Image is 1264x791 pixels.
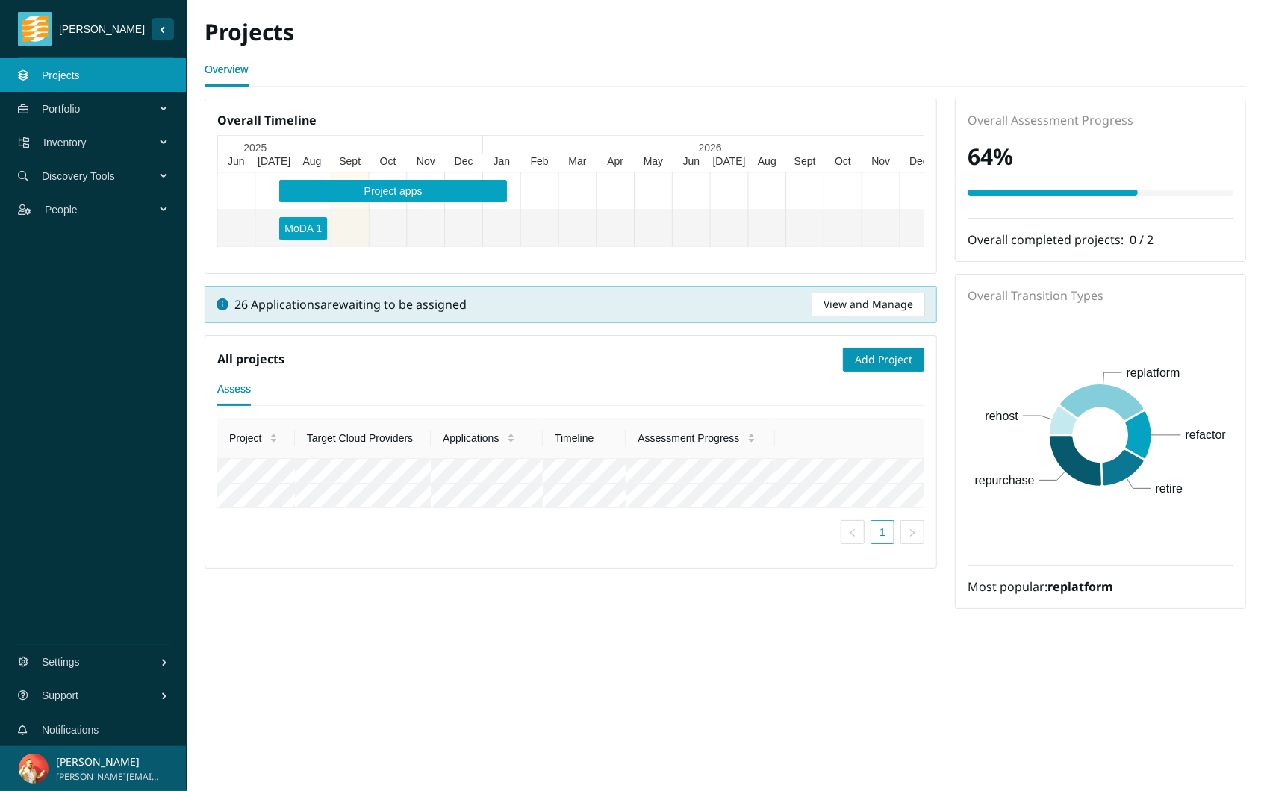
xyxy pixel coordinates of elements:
[205,54,248,84] a: Overview
[1127,366,1180,379] text: replatform
[968,231,1130,248] span: Overall completed projects:
[812,293,925,316] button: View and Manage
[871,521,894,543] a: 1
[1156,482,1183,495] text: retire
[638,430,739,446] span: Assessment Progress
[1130,231,1154,248] span: 0 / 2
[824,296,913,313] span: View and Manage
[217,111,924,129] h5: Overall Timeline
[968,142,1233,172] h2: 64 %
[975,474,1035,487] text: repurchase
[900,520,924,544] button: right
[205,17,726,48] h2: Projects
[841,520,865,544] button: left
[968,578,1047,595] span: Most popular:
[986,410,1019,422] text: rehost
[234,296,467,314] span: 26 Applications are waiting to be assigned
[43,120,161,165] span: Inventory
[19,754,49,784] img: a6b5a314a0dd5097ef3448b4b2654462
[42,69,80,81] a: Projects
[968,112,1133,128] span: Overall Assessment Progress
[843,348,924,372] button: Add Project
[42,87,161,131] span: Portfolio
[1186,428,1227,441] text: refactor
[543,418,626,459] th: Timeline
[871,520,894,544] li: 1
[841,520,865,544] li: Previous Page
[42,673,161,718] span: Support
[56,754,160,770] p: [PERSON_NAME]
[848,528,857,537] span: left
[908,528,917,537] span: right
[42,154,161,198] span: Discovery Tools
[431,418,543,459] th: Applications
[217,350,284,368] h5: All projects
[855,351,912,368] span: Add Project
[42,640,161,684] span: Settings
[1047,578,1113,595] strong: replatform
[217,381,251,397] div: Assess
[295,418,431,459] th: Target Cloud Providers
[56,770,160,784] span: [PERSON_NAME][EMAIL_ADDRESS][DOMAIN_NAME]
[900,520,924,544] li: Next Page
[42,724,99,736] a: Notifications
[443,430,499,446] span: Applications
[45,187,161,232] span: People
[217,418,295,459] th: Project
[229,430,262,446] span: Project
[22,12,49,46] img: tidal_logo.png
[217,298,228,310] span: info-circle
[626,418,775,459] th: Assessment Progress
[52,21,152,37] span: [PERSON_NAME]
[968,287,1103,304] span: Overall Transition Types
